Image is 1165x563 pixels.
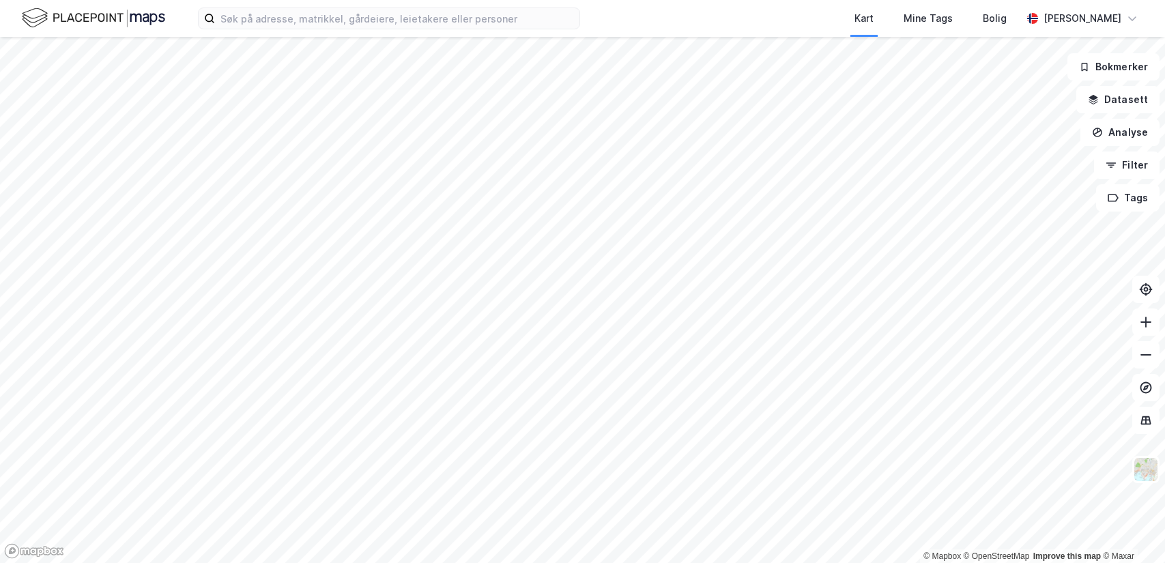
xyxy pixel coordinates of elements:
[1094,151,1160,179] button: Filter
[1067,53,1160,81] button: Bokmerker
[923,551,961,561] a: Mapbox
[22,6,165,30] img: logo.f888ab2527a4732fd821a326f86c7f29.svg
[4,543,64,559] a: Mapbox homepage
[1097,497,1165,563] div: Kontrollprogram for chat
[1080,119,1160,146] button: Analyse
[1096,184,1160,212] button: Tags
[1076,86,1160,113] button: Datasett
[1097,497,1165,563] iframe: Chat Widget
[964,551,1030,561] a: OpenStreetMap
[854,10,874,27] div: Kart
[215,8,579,29] input: Søk på adresse, matrikkel, gårdeiere, leietakere eller personer
[983,10,1007,27] div: Bolig
[1033,551,1101,561] a: Improve this map
[1133,457,1159,482] img: Z
[1044,10,1121,27] div: [PERSON_NAME]
[904,10,953,27] div: Mine Tags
